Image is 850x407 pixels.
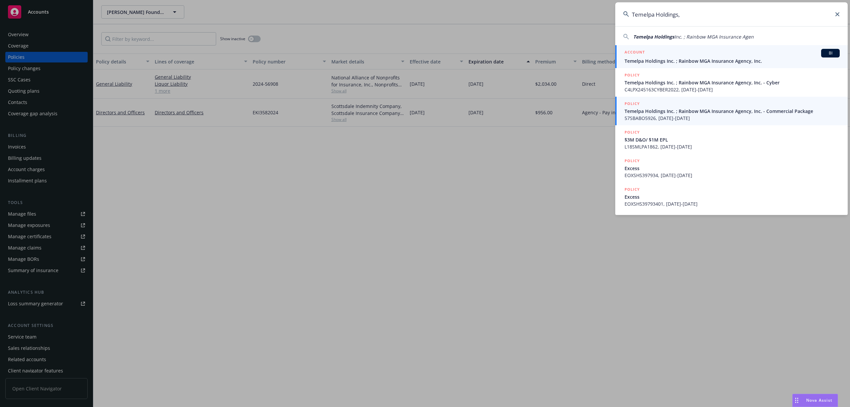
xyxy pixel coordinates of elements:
[793,394,801,407] div: Drag to move
[615,45,848,68] a: ACCOUNTBITemelpa Holdings Inc. ; Rainbow MGA Insurance Agency, Inc.
[625,172,840,179] span: EOXSHS397934, [DATE]-[DATE]
[625,100,640,107] h5: POLICY
[806,397,832,403] span: Nova Assist
[633,34,674,40] span: Temelpa Holdings
[792,394,838,407] button: Nova Assist
[625,165,840,172] span: Excess
[615,68,848,97] a: POLICYTemelpa Holdings Inc. ; Rainbow MGA Insurance Agency, Inc. - CyberC4LPX245163CYBER2022, [DA...
[625,86,840,93] span: C4LPX245163CYBER2022, [DATE]-[DATE]
[625,79,840,86] span: Temelpa Holdings Inc. ; Rainbow MGA Insurance Agency, Inc. - Cyber
[625,49,645,57] h5: ACCOUNT
[625,200,840,207] span: EOXSHS39793401, [DATE]-[DATE]
[625,129,640,136] h5: POLICY
[615,2,848,26] input: Search...
[625,136,840,143] span: $3M D&O/ $1M EPL
[625,157,640,164] h5: POLICY
[625,186,640,193] h5: POLICY
[615,182,848,211] a: POLICYExcessEOXSHS39793401, [DATE]-[DATE]
[615,97,848,125] a: POLICYTemelpa Holdings Inc. ; Rainbow MGA Insurance Agency, Inc. - Commercial Package57SBABO5926,...
[625,108,840,115] span: Temelpa Holdings Inc. ; Rainbow MGA Insurance Agency, Inc. - Commercial Package
[625,193,840,200] span: Excess
[824,50,837,56] span: BI
[625,143,840,150] span: L18SMLPA1862, [DATE]-[DATE]
[615,125,848,154] a: POLICY$3M D&O/ $1M EPLL18SMLPA1862, [DATE]-[DATE]
[615,154,848,182] a: POLICYExcessEOXSHS397934, [DATE]-[DATE]
[625,57,840,64] span: Temelpa Holdings Inc. ; Rainbow MGA Insurance Agency, Inc.
[625,72,640,78] h5: POLICY
[674,34,754,40] span: Inc. ; Rainbow MGA Insurance Agen
[625,115,840,122] span: 57SBABO5926, [DATE]-[DATE]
